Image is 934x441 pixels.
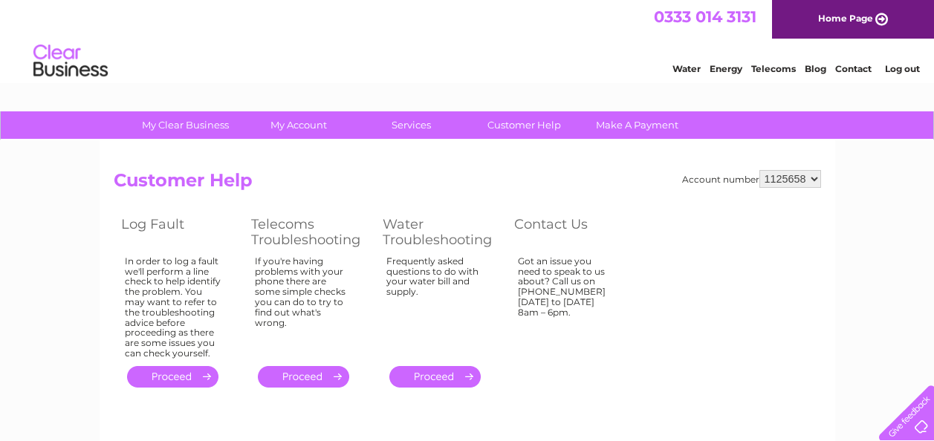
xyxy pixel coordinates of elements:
[672,63,701,74] a: Water
[33,39,108,84] img: logo.png
[237,111,360,139] a: My Account
[375,212,507,252] th: Water Troubleshooting
[255,256,353,353] div: If you're having problems with your phone there are some simple checks you can do to try to find ...
[258,366,349,388] a: .
[127,366,218,388] a: .
[386,256,484,353] div: Frequently asked questions to do with your water bill and supply.
[507,212,637,252] th: Contact Us
[350,111,473,139] a: Services
[835,63,872,74] a: Contact
[114,170,821,198] h2: Customer Help
[114,212,244,252] th: Log Fault
[389,366,481,388] a: .
[518,256,614,353] div: Got an issue you need to speak to us about? Call us on [PHONE_NUMBER] [DATE] to [DATE] 8am – 6pm.
[751,63,796,74] a: Telecoms
[463,111,586,139] a: Customer Help
[710,63,742,74] a: Energy
[805,63,826,74] a: Blog
[576,111,698,139] a: Make A Payment
[885,63,920,74] a: Log out
[244,212,375,252] th: Telecoms Troubleshooting
[124,111,247,139] a: My Clear Business
[682,170,821,188] div: Account number
[654,7,756,26] a: 0333 014 3131
[117,8,819,72] div: Clear Business is a trading name of Verastar Limited (registered in [GEOGRAPHIC_DATA] No. 3667643...
[125,256,221,359] div: In order to log a fault we'll perform a line check to help identify the problem. You may want to ...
